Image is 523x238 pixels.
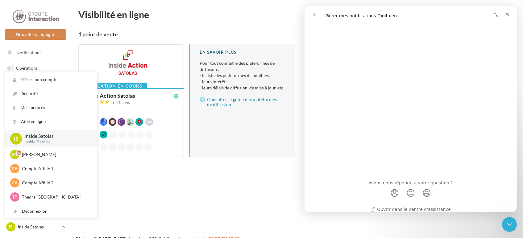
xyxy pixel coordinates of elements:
div: Visibilité en ligne [78,10,516,19]
p: Compte Affilié 1 [22,166,90,172]
a: Mes factures [5,101,97,115]
p: Inside-Satolas [24,139,87,145]
a: IS Inside Satolas [5,221,66,233]
p: Pour tout connaître des plateformes de diffusion : [200,60,284,91]
span: IS [9,224,13,230]
span: Notifications [16,50,41,55]
a: 20 avis [84,99,179,107]
a: Boîte de réception [4,77,67,90]
span: CA [12,180,18,186]
p: Compte Affilié 2 [22,180,90,186]
a: Gérer mon compte [5,73,97,87]
a: Sécurité [5,87,97,101]
p: Inside Satolas [24,133,87,140]
li: - leurs intérêts, [200,79,284,85]
a: Calendrier [4,139,67,152]
div: 1 point de vente [78,31,479,37]
a: Médiathèque [4,123,67,136]
a: Opérations [4,62,67,75]
li: - leurs délais de diffusion, de mise à jour, etc. [200,85,284,91]
button: Nouvelle campagne [5,29,66,40]
a: Campagnes [4,108,67,121]
div: Publication en cours [78,83,147,89]
span: Opérations [16,65,38,71]
span: CA [12,166,18,172]
a: Aide en ligne [5,115,97,129]
a: Consulter le guide des plateformes de diffusion [200,96,284,108]
iframe: Intercom live chat [305,6,517,212]
iframe: Intercom live chat [502,217,517,232]
p: Thedra [GEOGRAPHIC_DATA] [22,194,90,200]
li: - la liste des plateformes disponibles, [200,72,284,79]
p: [PERSON_NAME] [22,151,90,158]
div: Inside Action Satolas [84,93,135,98]
span: ML [12,151,18,158]
a: Visibilité en ligne [4,93,67,106]
button: Notifications [4,46,65,59]
span: TP [12,194,18,200]
p: Inside Satolas [18,224,59,230]
div: 20 avis [117,101,130,105]
span: IS [14,135,18,142]
div: Déconnexion [5,204,97,218]
div: En savoir plus [200,49,284,55]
